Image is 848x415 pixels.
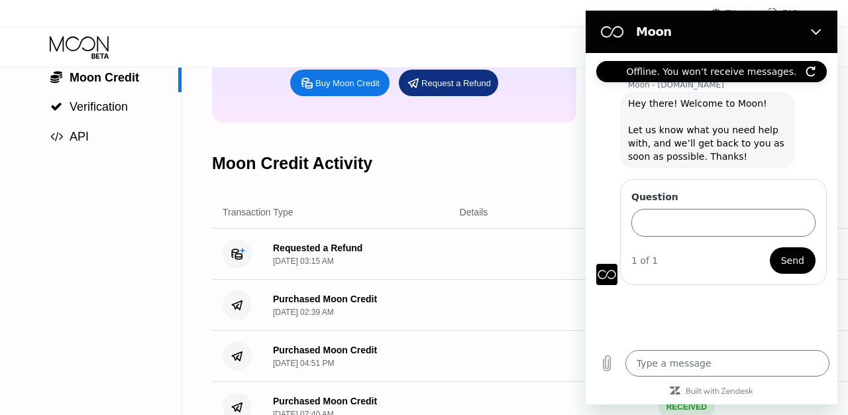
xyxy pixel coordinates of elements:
[315,78,380,89] div: Buy Moon Credit
[273,359,334,368] div: [DATE] 04:51 PM
[782,9,798,18] div: FAQ
[421,78,491,89] div: Request a Refund
[752,7,798,20] div: FAQ
[70,71,139,84] span: Moon Credit
[50,101,63,113] div: 
[725,9,737,18] div: EN
[273,257,334,266] div: [DATE] 03:15 AM
[273,243,362,253] div: Requested a Refund
[212,154,372,173] div: Moon Credit Activity
[50,101,62,113] span: 
[399,70,498,96] div: Request a Refund
[460,207,488,217] div: Details
[290,70,390,96] div: Buy Moon Credit
[712,7,752,20] div: EN
[273,294,377,304] div: Purchased Moon Credit
[223,207,293,217] div: Transaction Type
[273,308,334,317] div: [DATE] 02:39 AM
[273,345,377,355] div: Purchased Moon Credit
[273,396,377,406] div: Purchased Moon Credit
[50,131,63,143] span: 
[50,70,63,84] div: 
[586,11,837,404] iframe: Messaging window
[70,130,89,143] span: API
[50,70,62,84] span: 
[70,100,128,113] span: Verification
